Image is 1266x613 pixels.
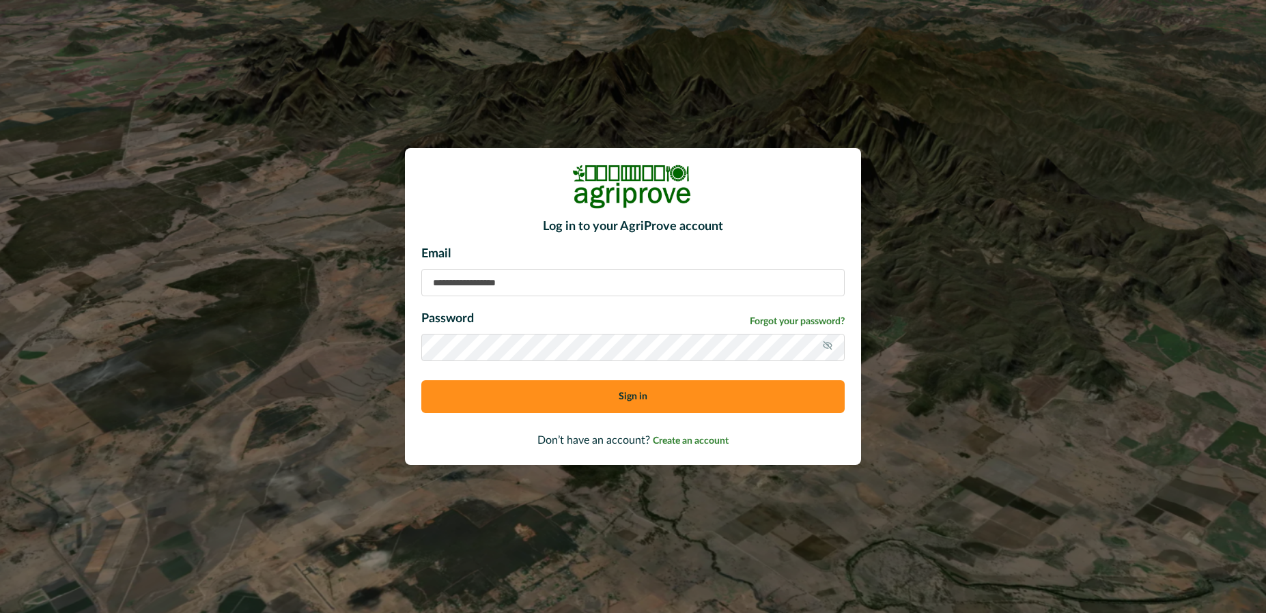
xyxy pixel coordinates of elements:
[421,245,845,263] p: Email
[421,310,474,328] p: Password
[653,436,729,446] span: Create an account
[421,220,845,235] h2: Log in to your AgriProve account
[421,380,845,413] button: Sign in
[750,315,845,329] a: Forgot your password?
[653,435,729,446] a: Create an account
[421,432,845,448] p: Don’t have an account?
[572,165,694,209] img: Logo Image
